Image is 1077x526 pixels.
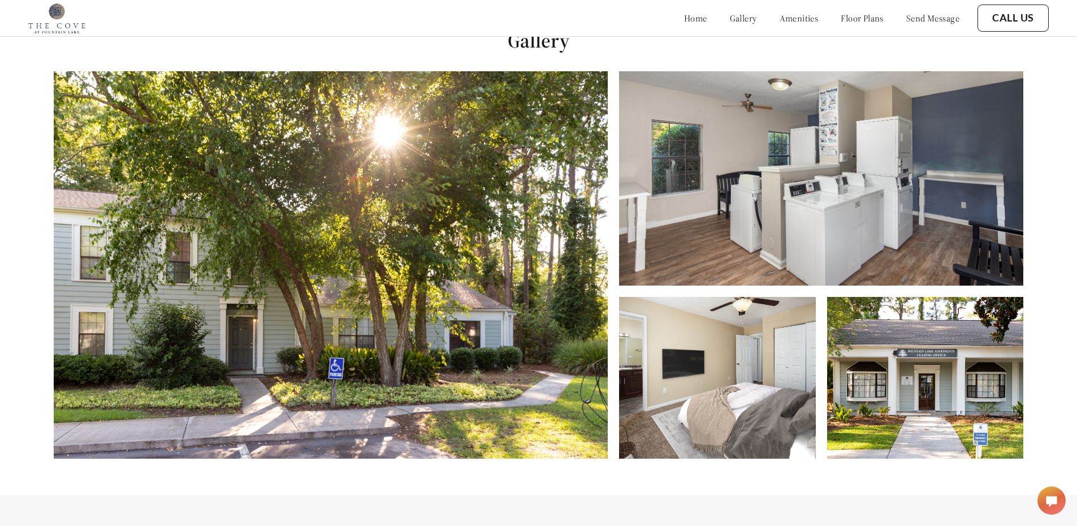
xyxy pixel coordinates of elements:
a: Call Us [992,12,1034,24]
img: Alt text [54,71,608,459]
button: Call Us [977,5,1049,32]
a: floor plans [841,12,884,24]
img: Alt text [827,297,1023,459]
a: amenities [780,12,819,24]
img: Alt text [619,297,815,459]
a: send message [906,12,959,24]
img: cove_at_fountain_lake_logo.png [28,3,85,33]
a: gallery [730,12,757,24]
img: Alt text [619,71,1023,286]
a: home [684,12,707,24]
